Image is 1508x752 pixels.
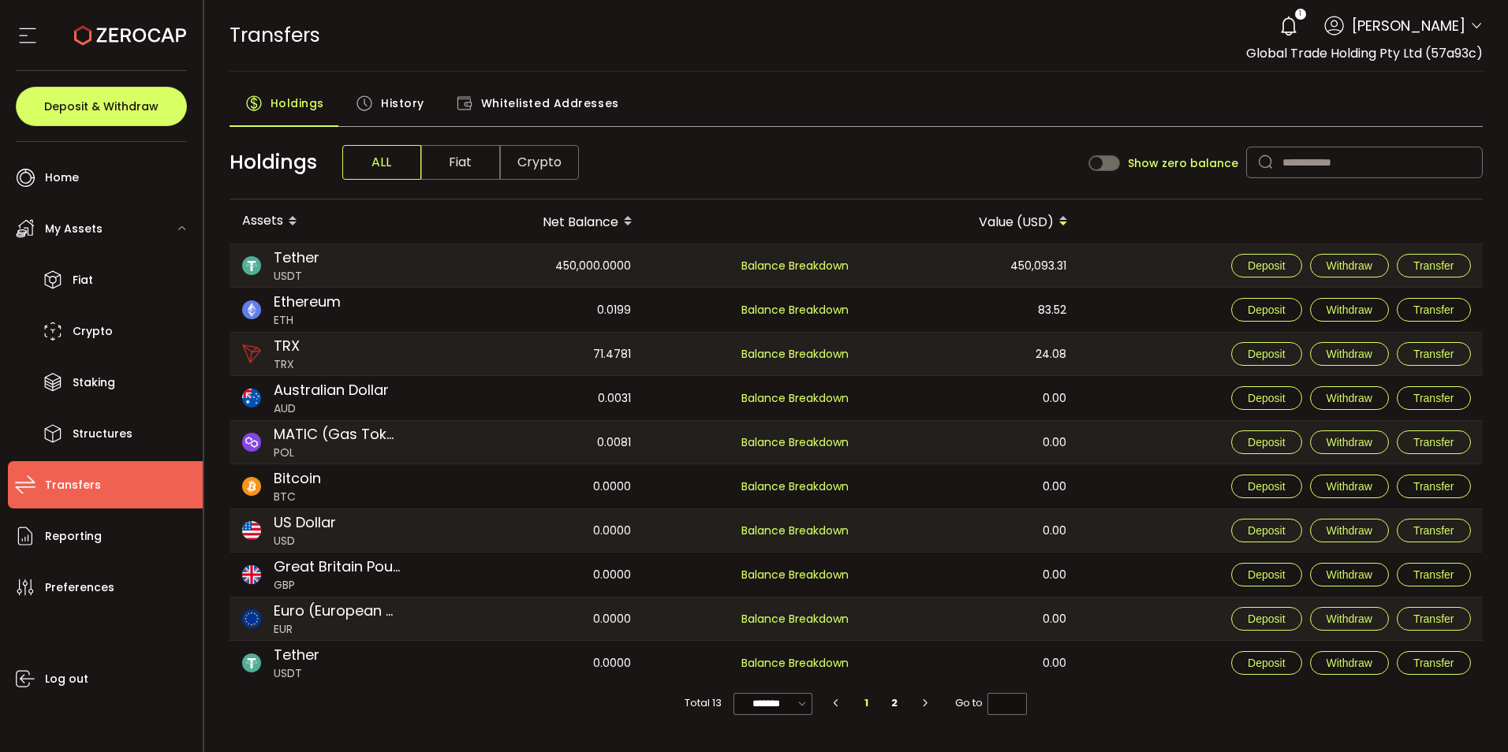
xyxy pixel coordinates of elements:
span: Balance Breakdown [741,258,849,274]
span: Balance Breakdown [741,610,849,628]
div: 0.0081 [427,421,644,463]
img: eur_portfolio.svg [242,609,261,628]
img: usdt_portfolio.svg [242,256,261,275]
button: Withdraw [1310,475,1389,498]
span: Transfer [1413,303,1454,316]
div: 0.0000 [427,598,644,640]
button: Deposit [1231,430,1301,454]
span: Withdraw [1327,612,1372,625]
span: Transfer [1413,259,1454,272]
span: Deposit [1248,259,1285,272]
div: Net Balance [427,208,645,235]
button: Transfer [1397,519,1471,542]
button: Deposit [1231,475,1301,498]
div: 0.0000 [427,641,644,685]
span: AUD [274,400,389,417]
span: TRX [274,356,300,373]
span: Fiat [73,269,93,292]
div: 0.00 [863,509,1079,552]
span: Deposit [1248,392,1285,404]
span: Withdraw [1327,303,1372,316]
img: trx_portfolio.png [242,344,261,363]
span: Withdraw [1327,259,1372,272]
div: 450,093.31 [863,244,1079,287]
span: Transfer [1413,392,1454,404]
span: Tether [274,247,319,268]
span: USDT [274,665,319,682]
span: Log out [45,668,88,691]
span: Transfers [45,474,101,497]
span: Deposit [1248,612,1285,625]
div: Assets [230,208,427,235]
span: Global Trade Holding Pty Ltd (57a93c) [1246,44,1483,62]
button: Deposit [1231,519,1301,542]
button: Withdraw [1310,342,1389,366]
span: Balance Breakdown [741,302,849,318]
span: ETH [274,312,341,329]
span: Withdraw [1327,480,1372,493]
div: 0.0000 [427,553,644,597]
span: Balance Breakdown [741,390,849,406]
span: POL [274,445,401,461]
span: Transfers [230,21,320,49]
button: Deposit [1231,254,1301,277]
span: Balance Breakdown [741,434,849,450]
span: [PERSON_NAME] [1352,15,1465,36]
span: Withdraw [1327,657,1372,669]
span: Deposit [1248,436,1285,449]
span: Go to [955,692,1027,714]
img: usdt_portfolio.svg [242,653,261,672]
button: Withdraw [1310,386,1389,410]
button: Transfer [1397,651,1471,675]
span: Transfer [1413,480,1454,493]
div: 0.0031 [427,376,644,420]
button: Deposit & Withdraw [16,87,187,126]
span: Withdraw [1327,348,1372,360]
div: 71.4781 [427,333,644,375]
span: Ethereum [274,291,341,312]
button: Withdraw [1310,298,1389,322]
span: Fiat [421,145,500,180]
button: Transfer [1397,342,1471,366]
span: Tether [274,644,319,665]
button: Deposit [1231,386,1301,410]
img: btc_portfolio.svg [242,477,261,496]
span: Total 13 [685,692,722,714]
span: Withdraw [1327,436,1372,449]
span: Bitcoin [274,467,321,489]
div: 0.0000 [427,464,644,508]
span: Australian Dollar [274,379,389,400]
span: Transfer [1413,348,1454,360]
span: My Assets [45,218,103,240]
button: Withdraw [1310,651,1389,675]
div: 0.0199 [427,288,644,332]
span: Deposit & Withdraw [44,101,159,112]
button: Transfer [1397,254,1471,277]
span: Preferences [45,576,114,599]
span: TRX [274,335,300,356]
span: MATIC (Gas Token) [274,423,401,445]
div: 0.00 [863,421,1079,463]
button: Withdraw [1310,519,1389,542]
button: Deposit [1231,298,1301,322]
img: gbp_portfolio.svg [242,565,261,584]
span: Staking [73,371,115,394]
span: Euro (European Monetary Unit) [274,600,401,621]
span: Great Britain Pound [274,556,401,577]
button: Transfer [1397,607,1471,631]
span: Withdraw [1327,568,1372,581]
div: 0.0000 [427,509,644,552]
span: Home [45,166,79,189]
div: 0.00 [863,553,1079,597]
button: Withdraw [1310,607,1389,631]
div: 0.00 [863,598,1079,640]
span: Reporting [45,525,102,548]
img: matic_polygon_portfolio.png [242,433,261,452]
span: Balance Breakdown [741,566,849,584]
span: EUR [274,621,401,638]
span: Balance Breakdown [741,522,849,540]
button: Withdraw [1310,254,1389,277]
iframe: Chat Widget [1429,676,1508,752]
span: Deposit [1248,524,1285,537]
